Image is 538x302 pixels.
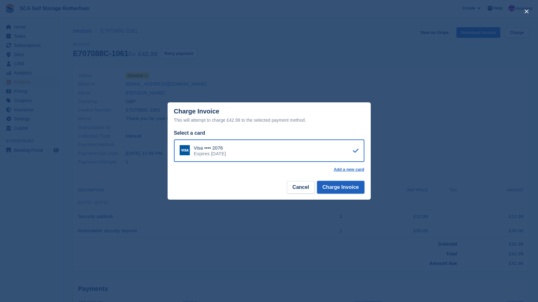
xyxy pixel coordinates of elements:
img: Visa Logo [180,145,190,155]
button: Charge Invoice [317,181,364,194]
button: Cancel [287,181,314,194]
div: Charge Invoice [174,108,364,124]
div: Visa •••• 2076 [194,145,226,151]
div: Select a card [174,129,364,137]
a: Add a new card [334,167,364,172]
div: This will attempt to charge £42.99 to the selected payment method. [174,116,364,124]
div: Expires [DATE] [194,151,226,157]
button: close [521,6,532,16]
